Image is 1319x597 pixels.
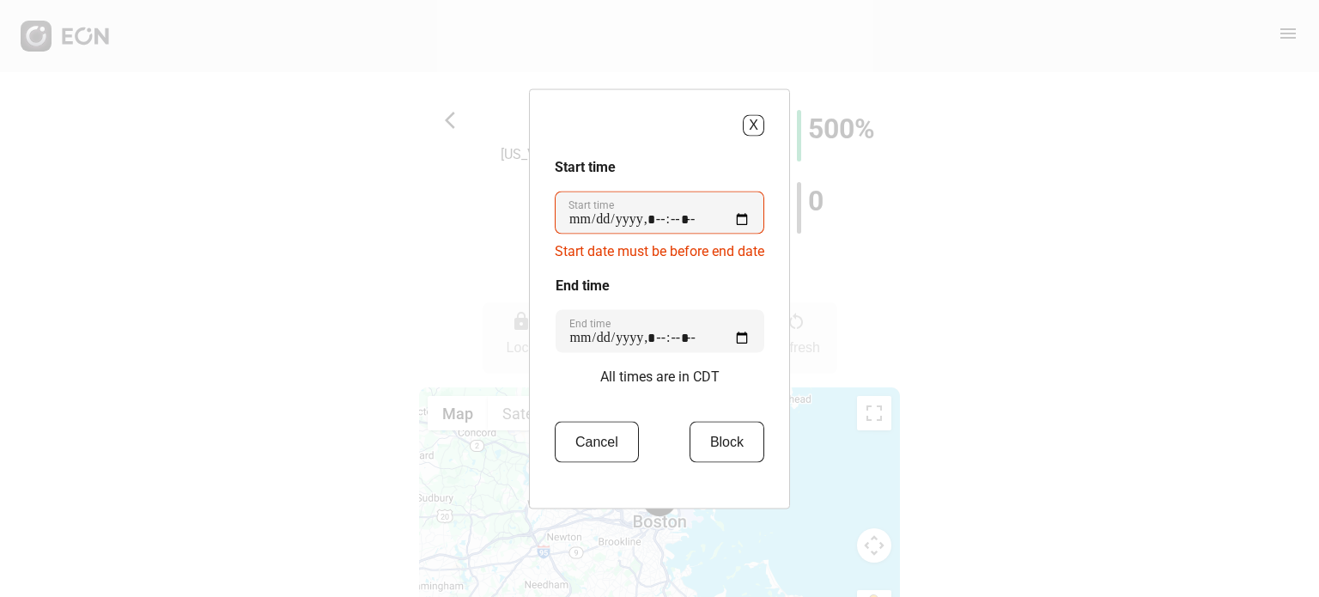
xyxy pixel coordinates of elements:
div: Start date must be before end date [555,234,764,261]
button: Block [690,421,764,462]
h3: End time [556,275,764,295]
button: X [743,114,764,136]
p: All times are in CDT [600,366,720,387]
label: End time [569,316,611,330]
label: Start time [568,198,614,211]
h3: Start time [555,156,764,177]
button: Cancel [555,421,639,462]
